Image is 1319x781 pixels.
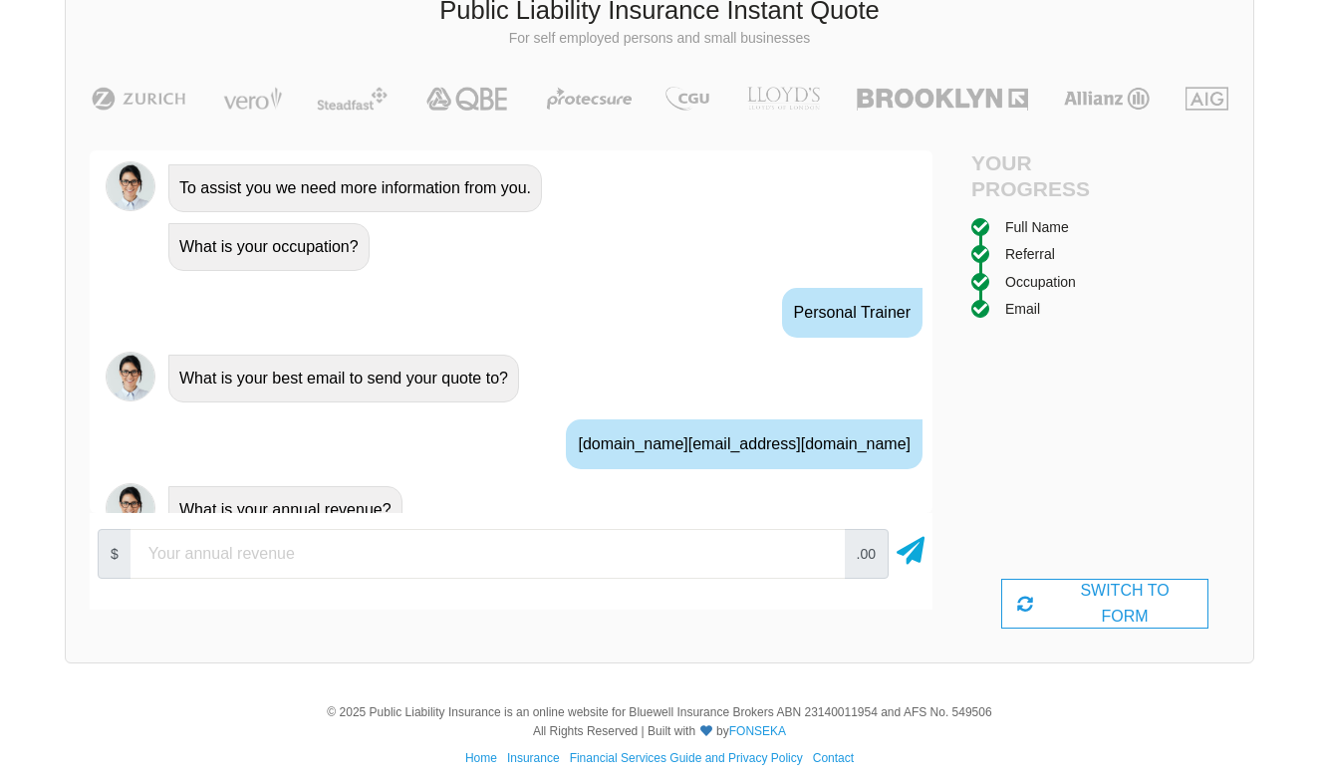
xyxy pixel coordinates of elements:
div: What is your occupation? [168,223,370,271]
img: Chatbot | PLI [106,352,155,401]
a: FONSEKA [729,724,786,738]
a: Home [465,751,497,765]
img: Brooklyn | Public Liability Insurance [849,87,1035,111]
p: For self employed persons and small businesses [81,29,1238,49]
input: Your annual revenue [131,529,845,579]
div: Email [1005,298,1040,320]
img: AIG | Public Liability Insurance [1178,87,1236,111]
a: Insurance [507,751,560,765]
img: LLOYD's | Public Liability Insurance [736,87,832,111]
div: SWITCH TO FORM [1001,579,1207,629]
div: Full Name [1005,216,1069,238]
img: QBE | Public Liability Insurance [414,87,522,111]
img: Chatbot | PLI [106,483,155,533]
img: CGU | Public Liability Insurance [658,87,717,111]
a: Contact [813,751,854,765]
a: Financial Services Guide and Privacy Policy [570,751,803,765]
img: Allianz | Public Liability Insurance [1054,87,1160,111]
div: What is your annual revenue? [168,486,402,534]
div: Referral [1005,243,1055,265]
span: .00 [844,529,889,579]
div: Personal Trainer [782,288,923,338]
div: [DOMAIN_NAME][EMAIL_ADDRESS][DOMAIN_NAME] [566,419,923,469]
img: Chatbot | PLI [106,161,155,211]
img: Zurich | Public Liability Insurance [83,87,195,111]
div: Occupation [1005,271,1076,293]
img: Protecsure | Public Liability Insurance [539,87,640,111]
img: Vero | Public Liability Insurance [214,87,291,111]
h4: Your Progress [971,150,1105,200]
span: $ [98,529,132,579]
div: To assist you we need more information from you. [168,164,542,212]
img: Steadfast | Public Liability Insurance [309,87,396,111]
div: What is your best email to send your quote to? [168,355,519,402]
